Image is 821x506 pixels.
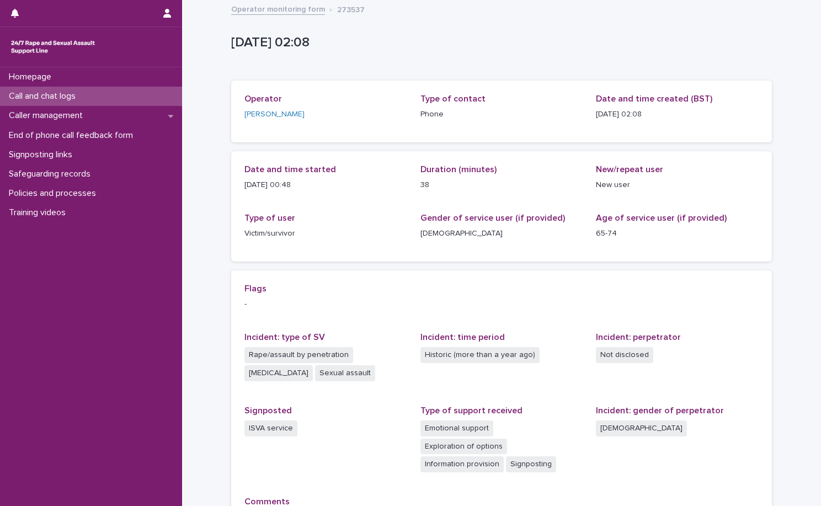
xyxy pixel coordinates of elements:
[420,94,486,103] span: Type of contact
[244,228,407,239] p: Victim/survivor
[4,207,74,218] p: Training videos
[4,169,99,179] p: Safeguarding records
[420,109,583,120] p: Phone
[244,406,292,415] span: Signposted
[4,91,84,102] p: Call and chat logs
[231,2,325,15] a: Operator monitoring form
[4,188,105,199] p: Policies and processes
[244,94,282,103] span: Operator
[4,110,92,121] p: Caller management
[244,214,295,222] span: Type of user
[420,439,507,455] span: Exploration of options
[4,130,142,141] p: End of phone call feedback form
[506,456,556,472] span: Signposting
[244,497,290,506] span: Comments
[420,333,505,342] span: Incident: time period
[420,420,493,436] span: Emotional support
[596,109,759,120] p: [DATE] 02:08
[244,284,266,293] span: Flags
[244,165,336,174] span: Date and time started
[596,333,681,342] span: Incident: perpetrator
[596,228,759,239] p: 65-74
[315,365,375,381] span: Sexual assault
[4,72,60,82] p: Homepage
[244,420,297,436] span: ISVA service
[596,347,653,363] span: Not disclosed
[4,150,81,160] p: Signposting links
[596,406,724,415] span: Incident: gender of perpetrator
[420,456,504,472] span: Information provision
[596,214,727,222] span: Age of service user (if provided)
[244,109,305,120] a: [PERSON_NAME]
[337,3,365,15] p: 273537
[596,165,663,174] span: New/repeat user
[244,333,325,342] span: Incident: type of SV
[420,228,583,239] p: [DEMOGRAPHIC_DATA]
[420,214,565,222] span: Gender of service user (if provided)
[244,299,759,310] p: -
[244,365,313,381] span: [MEDICAL_DATA]
[420,406,523,415] span: Type of support received
[420,347,540,363] span: Historic (more than a year ago)
[420,165,497,174] span: Duration (minutes)
[420,179,583,191] p: 38
[596,94,712,103] span: Date and time created (BST)
[231,35,767,51] p: [DATE] 02:08
[244,179,407,191] p: [DATE] 00:48
[9,36,97,58] img: rhQMoQhaT3yELyF149Cw
[596,420,687,436] span: [DEMOGRAPHIC_DATA]
[244,347,353,363] span: Rape/assault by penetration
[596,179,759,191] p: New user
